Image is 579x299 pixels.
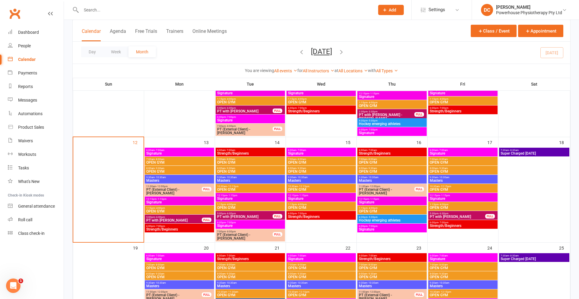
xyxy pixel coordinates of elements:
div: What's New [18,179,40,184]
a: Reports [8,80,64,93]
iframe: Intercom live chat [6,279,21,293]
span: Signature [429,197,496,200]
th: Wed [286,78,356,90]
span: - 8:30am [509,149,519,152]
div: Waivers [18,138,33,143]
span: 6:00am [359,149,426,152]
span: - 4:00pm [368,207,378,209]
span: - 7:00pm [226,116,236,118]
span: 6:00pm [217,116,284,118]
span: 8:00am [429,167,496,170]
span: 8:00am [217,167,284,170]
span: 6:00am [146,254,213,257]
div: 12 [133,137,144,147]
span: 1:15pm [429,203,496,206]
a: Class kiosk mode [8,227,64,240]
span: 6:00pm [146,225,213,228]
span: OPEN GYM [359,104,426,108]
div: Workouts [18,152,36,157]
span: - 7:00pm [297,107,307,109]
span: 8:00am [288,167,355,170]
span: - 7:00pm [297,212,307,215]
span: Strength/Beginners [359,257,426,261]
span: 6:00am [429,254,496,257]
span: 12:15pm [217,194,284,197]
button: Appointment [518,25,563,37]
span: - 7:00pm [438,107,448,109]
span: OPEN GYM [288,188,355,191]
span: 9:30am [217,176,284,179]
a: Product Sales [8,121,64,134]
a: Dashboard [8,26,64,39]
span: OPEN GYM [429,100,496,104]
div: 18 [559,137,570,147]
a: Automations [8,107,64,121]
span: - 10:30am [438,176,449,179]
span: PT with [PERSON_NAME] [146,219,202,222]
span: OPEN GYM [217,100,284,104]
span: 1:15pm [217,203,284,206]
span: - 9:30am [155,167,164,170]
div: Dashboard [18,30,39,35]
span: 8:00am [359,167,426,170]
a: Workouts [8,148,64,161]
strong: You are viewing [245,68,274,73]
span: - 8:00am [438,263,448,266]
span: OPEN GYM [146,209,213,213]
a: All Instructors [303,68,334,73]
a: General attendance kiosk mode [8,200,64,213]
a: People [8,39,64,53]
span: - 1:15pm [298,194,308,197]
span: OPEN GYM [429,161,496,164]
span: - 7:00am [367,149,377,152]
span: Masters [146,179,213,182]
span: - 7:00am [226,149,235,152]
div: 20 [204,243,215,253]
span: 1:15pm [288,203,355,206]
div: DC [481,4,493,16]
span: PT with [PERSON_NAME] - [PERSON_NAME] [359,113,415,120]
span: - 1:15pm [369,198,379,200]
span: OPEN GYM [359,209,426,213]
span: - 7:00am [367,254,377,257]
span: 6:00pm [359,225,426,228]
th: Sat [498,78,570,90]
span: Signature [359,228,426,231]
span: - 6:00pm [226,212,236,215]
strong: at [334,68,338,73]
span: 1 [18,279,23,283]
span: 6:00pm [288,107,355,109]
span: 1:15pm [359,207,426,209]
span: - 7:00am [296,149,306,152]
span: OPEN GYM [146,170,213,173]
div: 21 [275,243,286,253]
span: 11:00am [146,185,202,188]
span: OPEN GYM [429,188,496,191]
span: 7:00am [288,263,355,266]
span: - 6:00pm [155,216,165,219]
span: 12:15pm [288,194,355,197]
span: Signature [217,197,284,200]
span: Signature [217,224,284,228]
span: 7:00pm [217,230,273,233]
div: FULL [202,218,211,222]
span: 8:00am [146,167,213,170]
span: 5:30pm [429,212,486,215]
span: - 7:00am [155,149,164,152]
a: Roll call [8,213,64,227]
span: 7:00am [429,263,496,266]
span: 1:15pm [217,98,284,100]
th: Tue [215,78,286,90]
span: 1:15pm [288,98,355,100]
span: Hockey emerging athletes [359,219,426,222]
a: Messages [8,93,64,107]
span: 6:00pm [288,212,355,215]
a: What's New [8,175,64,188]
div: 14 [275,137,286,147]
span: - 8:00am [226,263,235,266]
span: - 7:00pm [368,225,378,228]
span: - 5:30pm [368,216,378,219]
span: Signature [146,257,213,261]
span: - 7:00am [438,254,448,257]
div: FULL [414,187,424,191]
